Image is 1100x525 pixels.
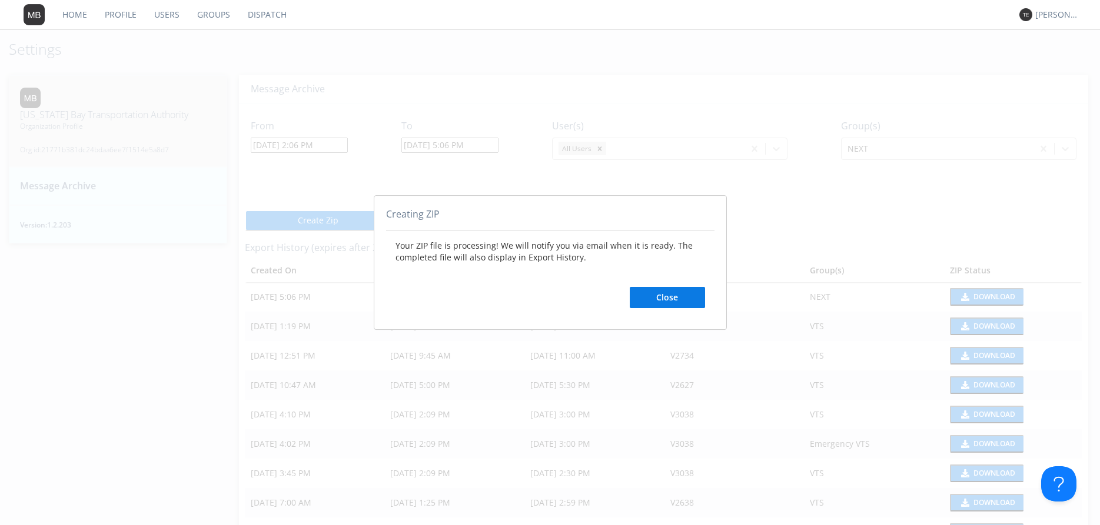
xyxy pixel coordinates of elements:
[630,287,705,308] button: Close
[1019,8,1032,21] img: 373638.png
[1035,9,1079,21] div: [PERSON_NAME]
[24,4,45,25] img: 373638.png
[386,208,714,231] div: Creating ZIP
[374,195,727,330] div: abcd
[386,230,714,317] div: Your ZIP file is processing! We will notify you via email when it is ready. The completed file wi...
[1041,466,1076,501] iframe: Toggle Customer Support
